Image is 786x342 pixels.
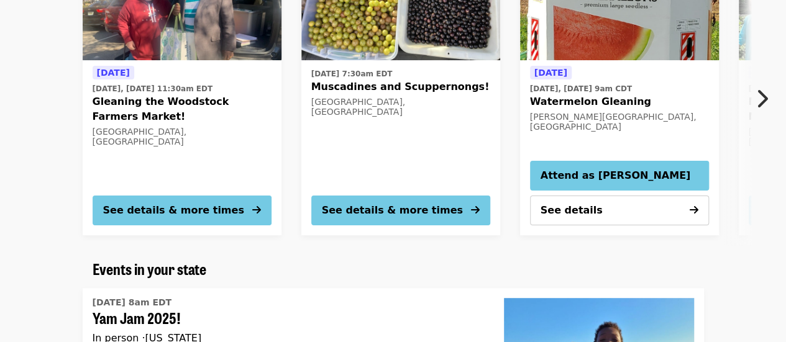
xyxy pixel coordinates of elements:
[93,127,272,148] div: [GEOGRAPHIC_DATA], [GEOGRAPHIC_DATA]
[103,203,244,218] div: See details & more times
[311,79,490,94] span: Muscadines and Scuppernongs!
[322,203,463,218] div: See details & more times
[93,309,484,327] span: Yam Jam 2025!
[93,83,213,94] time: [DATE], [DATE] 11:30am EDT
[534,68,567,78] span: [DATE]
[530,94,709,109] span: Watermelon Gleaning
[530,161,709,191] button: Attend as [PERSON_NAME]
[530,112,709,133] div: [PERSON_NAME][GEOGRAPHIC_DATA], [GEOGRAPHIC_DATA]
[93,296,172,309] time: [DATE] 8am EDT
[311,196,490,225] button: See details & more times
[745,81,786,116] button: Next item
[541,168,698,183] span: Attend as [PERSON_NAME]
[530,65,709,135] a: See details for "Watermelon Gleaning"
[690,204,698,216] i: arrow-right icon
[93,196,272,225] button: See details & more times
[530,83,632,94] time: [DATE], [DATE] 9am CDT
[93,94,272,124] span: Gleaning the Woodstock Farmers Market!
[756,87,768,110] i: chevron-right icon
[97,68,130,78] span: [DATE]
[541,204,603,216] span: See details
[471,204,480,216] i: arrow-right icon
[311,97,490,118] div: [GEOGRAPHIC_DATA], [GEOGRAPHIC_DATA]
[93,258,206,279] span: Events in your state
[530,196,709,225] button: See details
[252,204,261,216] i: arrow-right icon
[311,68,393,79] time: [DATE] 7:30am EDT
